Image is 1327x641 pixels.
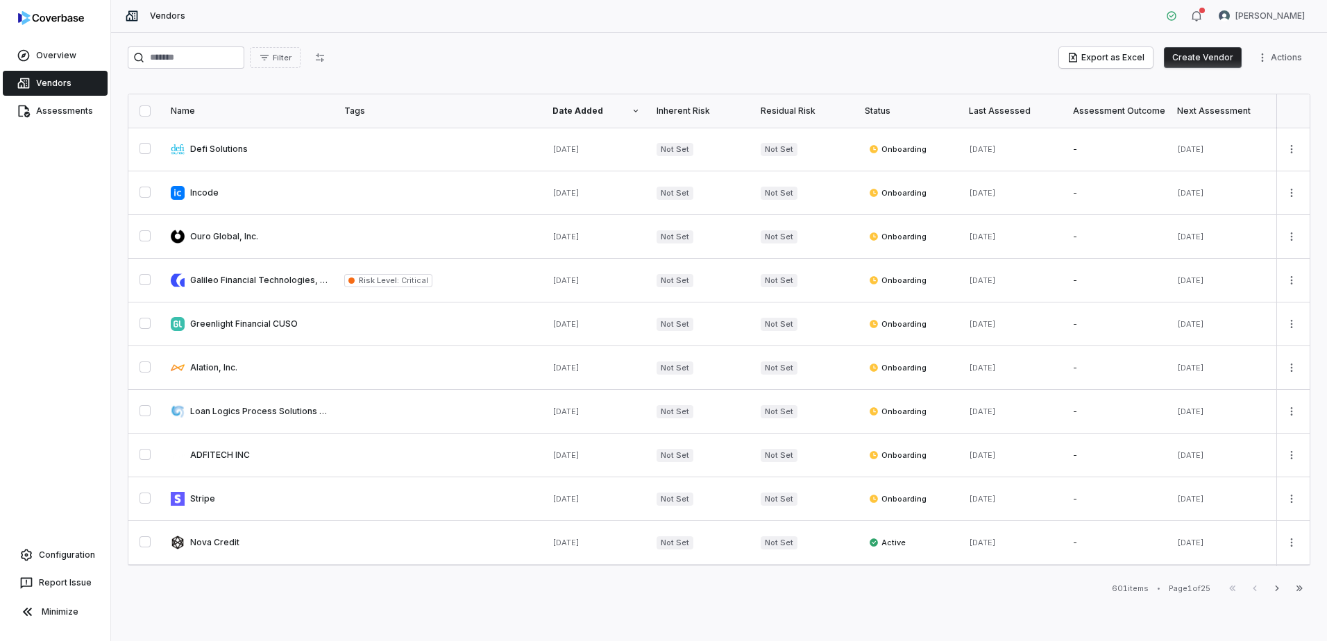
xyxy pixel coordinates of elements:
[552,407,580,416] span: [DATE]
[969,538,996,547] span: [DATE]
[1280,488,1303,509] button: More actions
[969,319,996,329] span: [DATE]
[761,361,797,375] span: Not Set
[3,71,108,96] a: Vendors
[1280,532,1303,553] button: More actions
[1177,144,1204,154] span: [DATE]
[6,598,105,626] button: Minimize
[869,318,927,330] span: Onboarding
[1280,357,1303,378] button: More actions
[399,275,428,285] span: Critical
[552,363,580,373] span: [DATE]
[1177,363,1204,373] span: [DATE]
[969,105,1056,117] div: Last Assessed
[552,232,580,241] span: [DATE]
[1065,565,1169,608] td: -
[1177,450,1204,460] span: [DATE]
[1280,226,1303,247] button: More actions
[552,319,580,329] span: [DATE]
[1235,10,1305,22] span: [PERSON_NAME]
[1059,47,1153,68] button: Export as Excel
[761,318,797,331] span: Not Set
[1219,10,1230,22] img: Curtis Nohl avatar
[761,405,797,418] span: Not Set
[1210,6,1313,26] button: Curtis Nohl avatar[PERSON_NAME]
[761,187,797,200] span: Not Set
[552,538,580,547] span: [DATE]
[1065,259,1169,302] td: -
[657,230,693,243] span: Not Set
[865,105,952,117] div: Status
[1280,270,1303,291] button: More actions
[761,449,797,462] span: Not Set
[1280,314,1303,334] button: More actions
[1280,182,1303,203] button: More actions
[344,105,536,117] div: Tags
[1164,47,1242,68] button: Create Vendor
[250,47,301,68] button: Filter
[761,493,797,506] span: Not Set
[552,105,640,117] div: Date Added
[869,537,906,548] span: Active
[552,494,580,504] span: [DATE]
[1177,232,1204,241] span: [DATE]
[969,363,996,373] span: [DATE]
[1065,521,1169,565] td: -
[552,450,580,460] span: [DATE]
[1280,401,1303,422] button: More actions
[657,274,693,287] span: Not Set
[3,43,108,68] a: Overview
[657,449,693,462] span: Not Set
[657,187,693,200] span: Not Set
[761,536,797,549] span: Not Set
[150,10,185,22] span: Vendors
[3,99,108,123] a: Assessments
[6,542,105,567] a: Configuration
[869,362,927,373] span: Onboarding
[761,105,848,117] div: Residual Risk
[1065,477,1169,521] td: -
[869,450,927,461] span: Onboarding
[1177,188,1204,198] span: [DATE]
[1065,302,1169,346] td: -
[869,493,927,504] span: Onboarding
[1157,583,1160,593] div: •
[1065,171,1169,215] td: -
[1177,407,1204,416] span: [DATE]
[869,187,927,198] span: Onboarding
[761,274,797,287] span: Not Set
[869,275,927,286] span: Onboarding
[761,143,797,156] span: Not Set
[1253,47,1310,68] button: More actions
[1177,105,1265,117] div: Next Assessment
[969,407,996,416] span: [DATE]
[869,144,927,155] span: Onboarding
[552,275,580,285] span: [DATE]
[18,11,84,25] img: logo-D7KZi-bG.svg
[1065,128,1169,171] td: -
[552,188,580,198] span: [DATE]
[869,406,927,417] span: Onboarding
[657,493,693,506] span: Not Set
[869,231,927,242] span: Onboarding
[1065,215,1169,259] td: -
[969,494,996,504] span: [DATE]
[969,450,996,460] span: [DATE]
[171,105,328,117] div: Name
[1280,139,1303,160] button: More actions
[1065,390,1169,434] td: -
[657,361,693,375] span: Not Set
[1073,105,1160,117] div: Assessment Outcome
[1112,583,1149,594] div: 601 items
[969,144,996,154] span: [DATE]
[1065,346,1169,390] td: -
[6,570,105,595] button: Report Issue
[1177,538,1204,547] span: [DATE]
[1177,275,1204,285] span: [DATE]
[657,105,744,117] div: Inherent Risk
[657,143,693,156] span: Not Set
[359,275,399,285] span: Risk Level :
[1065,434,1169,477] td: -
[552,144,580,154] span: [DATE]
[969,188,996,198] span: [DATE]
